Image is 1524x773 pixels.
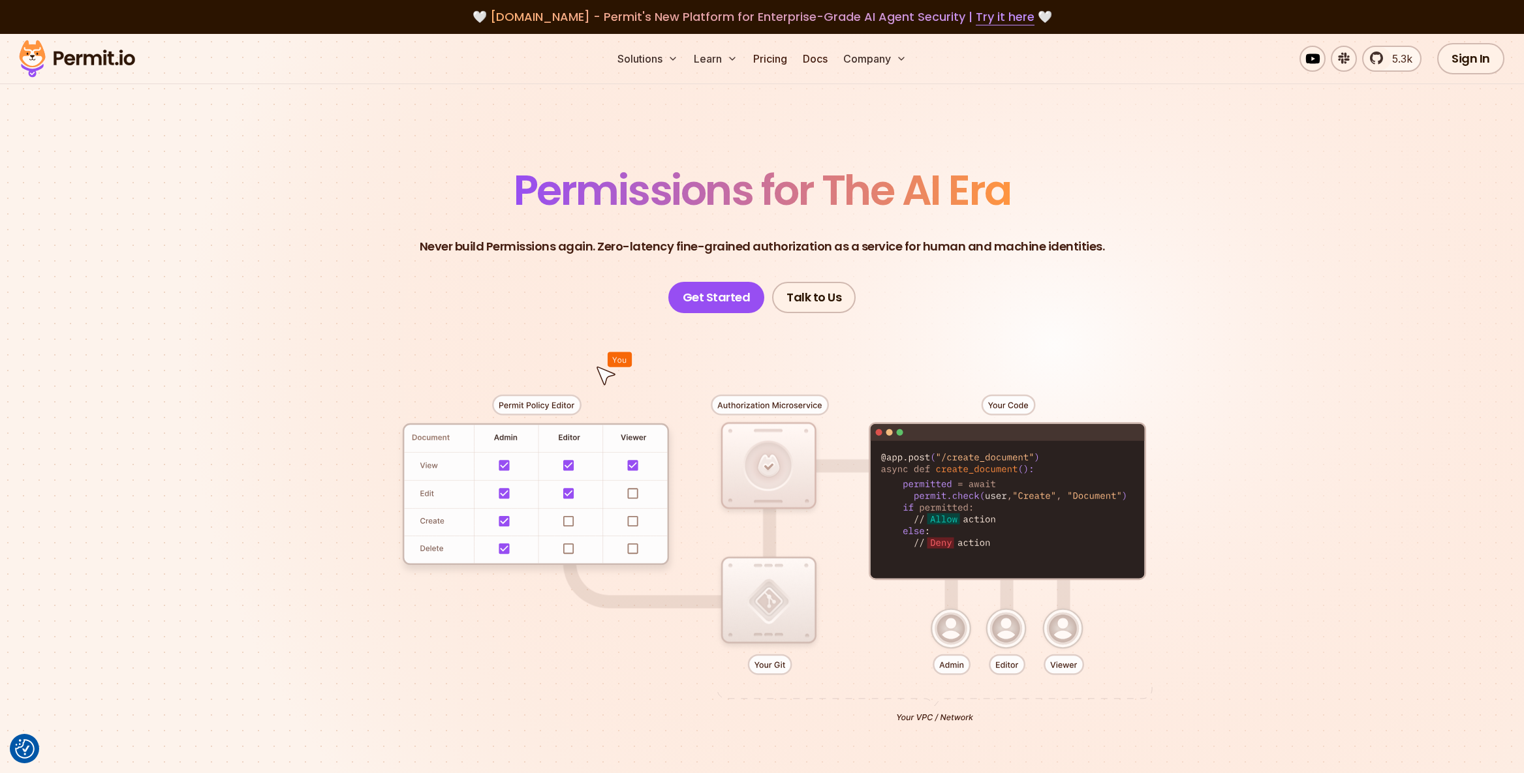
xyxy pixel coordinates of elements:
[612,46,683,72] button: Solutions
[1384,51,1412,67] span: 5.3k
[31,8,1493,26] div: 🤍 🤍
[490,8,1034,25] span: [DOMAIN_NAME] - Permit's New Platform for Enterprise-Grade AI Agent Security |
[1437,43,1504,74] a: Sign In
[772,282,856,313] a: Talk to Us
[668,282,765,313] a: Get Started
[838,46,912,72] button: Company
[748,46,792,72] a: Pricing
[1362,46,1422,72] a: 5.3k
[798,46,833,72] a: Docs
[514,161,1011,219] span: Permissions for The AI Era
[420,237,1105,256] p: Never build Permissions again. Zero-latency fine-grained authorization as a service for human and...
[976,8,1034,25] a: Try it here
[15,739,35,759] button: Consent Preferences
[13,37,141,81] img: Permit logo
[689,46,743,72] button: Learn
[15,739,35,759] img: Revisit consent button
